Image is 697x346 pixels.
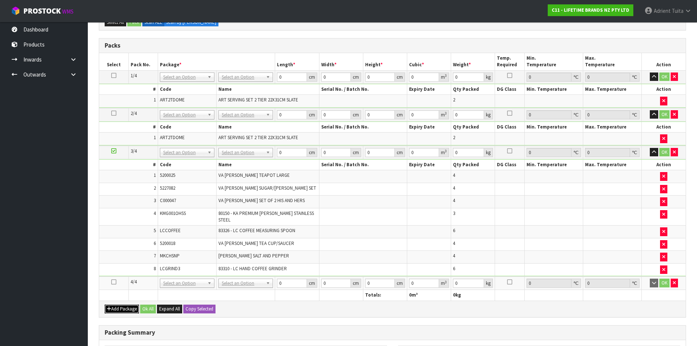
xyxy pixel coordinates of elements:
[131,72,137,79] span: 1/4
[453,185,455,191] span: 4
[654,7,671,14] span: Adrient
[484,110,493,119] div: kg
[395,148,405,157] div: cm
[642,122,686,133] th: Action
[659,148,670,157] button: OK
[495,84,524,95] th: DG Class
[158,160,216,170] th: Code
[218,197,305,204] span: VA [PERSON_NAME] SET OF 2 HIS AND HERS
[217,84,319,95] th: Name
[407,290,451,301] th: m³
[319,84,407,95] th: Serial No. / Batch No.
[157,305,182,313] button: Expand All
[307,72,317,82] div: cm
[395,72,405,82] div: cm
[572,72,581,82] div: ℃
[154,227,156,234] span: 5
[642,84,686,95] th: Action
[642,160,686,170] th: Action
[154,265,156,272] span: 8
[105,305,139,313] button: Add Package
[439,110,449,119] div: m
[218,185,316,191] span: VA [PERSON_NAME] SUGAR/[PERSON_NAME] SET
[99,53,128,70] th: Select
[154,172,156,178] span: 1
[183,305,216,313] button: Copy Selected
[659,279,670,287] button: OK
[154,134,156,141] span: 1
[218,134,298,141] span: ART SERVING SET 2 TIER 22X31CM SLATE
[439,72,449,82] div: m
[453,292,456,298] span: 0
[319,160,407,170] th: Serial No. / Batch No.
[218,253,289,259] span: [PERSON_NAME] SALT AND PEPPER
[451,122,495,133] th: Qty Packed
[222,111,263,119] span: Select an Option
[160,134,185,141] span: ART2TDOME
[307,279,317,288] div: cm
[524,122,583,133] th: Min. Temperature
[160,210,186,216] span: KMG001OHSS
[453,227,455,234] span: 6
[218,97,298,103] span: ART SERVING SET 2 TIER 22X31CM SLATE
[572,148,581,157] div: ℃
[154,197,156,204] span: 3
[351,148,361,157] div: cm
[453,253,455,259] span: 4
[99,84,158,95] th: #
[351,72,361,82] div: cm
[453,210,455,216] span: 3
[351,279,361,288] div: cm
[548,4,633,16] a: C11 - LIFETIME BRANDS NZ PTY LTD
[572,110,581,119] div: ℃
[659,110,670,119] button: OK
[451,53,495,70] th: Weight
[160,265,180,272] span: LCGRIND3
[62,8,74,15] small: WMS
[439,279,449,288] div: m
[163,279,205,288] span: Select an Option
[630,110,640,119] div: ℃
[495,160,524,170] th: DG Class
[453,197,455,204] span: 4
[407,84,451,95] th: Expiry Date
[453,265,455,272] span: 6
[351,110,361,119] div: cm
[217,122,319,133] th: Name
[630,72,640,82] div: ℃
[131,110,137,116] span: 2/4
[407,160,451,170] th: Expiry Date
[140,305,156,313] button: Ok All
[154,97,156,103] span: 1
[572,279,581,288] div: ℃
[453,97,455,103] span: 2
[160,172,175,178] span: 5200025
[453,172,455,178] span: 4
[484,148,493,157] div: kg
[222,73,263,82] span: Select an Option
[672,7,683,14] span: Tuita
[395,110,405,119] div: cm
[11,6,20,15] img: cube-alt.png
[451,160,495,170] th: Qty Packed
[307,110,317,119] div: cm
[154,253,156,259] span: 7
[407,122,451,133] th: Expiry Date
[222,279,263,288] span: Select an Option
[160,240,175,246] span: 5200018
[583,84,641,95] th: Max. Temperature
[154,210,156,216] span: 4
[217,160,319,170] th: Name
[495,122,524,133] th: DG Class
[319,122,407,133] th: Serial No. / Batch No.
[158,84,216,95] th: Code
[524,160,583,170] th: Min. Temperature
[409,292,412,298] span: 0
[453,134,455,141] span: 2
[524,53,583,70] th: Min. Temperature
[159,306,180,312] span: Expand All
[160,253,180,259] span: MKCHSNP
[363,53,407,70] th: Height
[363,290,407,301] th: Totals:
[160,197,176,204] span: C000047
